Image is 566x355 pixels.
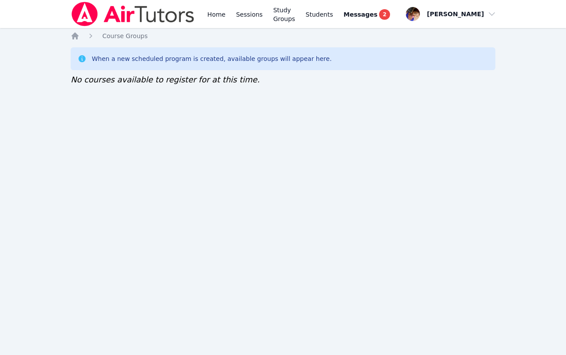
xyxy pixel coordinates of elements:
[71,2,195,26] img: Air Tutors
[71,32,495,40] nav: Breadcrumb
[379,9,390,20] span: 2
[344,10,377,19] span: Messages
[71,75,260,84] span: No courses available to register for at this time.
[102,32,147,39] span: Course Groups
[92,54,332,63] div: When a new scheduled program is created, available groups will appear here.
[102,32,147,40] a: Course Groups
